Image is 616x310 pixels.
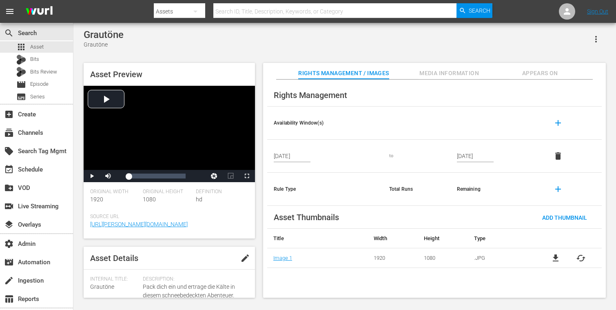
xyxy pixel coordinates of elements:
span: Original Width [90,189,139,195]
span: Source Url [90,214,244,220]
span: Asset Preview [90,69,142,79]
span: Automation [4,257,14,267]
span: Grautöne [90,283,114,290]
th: Height [418,229,468,248]
span: Description: [143,276,244,283]
span: add [553,184,563,194]
th: Remaining [450,173,542,206]
button: delete [548,146,568,166]
button: Play [84,170,100,182]
div: to [389,153,444,159]
span: Series [30,93,45,101]
button: Fullscreen [239,170,255,182]
span: Asset Thumbnails [274,212,339,222]
span: Reports [4,294,14,304]
td: .JPG [468,248,535,268]
span: Asset [16,42,26,52]
span: Search Tag Mgmt [4,146,14,156]
a: Sign Out [587,8,608,15]
a: file_download [551,253,561,263]
a: [URL][PERSON_NAME][DOMAIN_NAME] [90,221,188,227]
button: add [548,113,568,133]
span: Schedule [4,165,14,174]
td: 1920 [368,248,418,268]
span: delete [553,151,563,161]
th: Width [368,229,418,248]
div: Grautöne [84,29,124,40]
span: Asset Details [90,253,138,263]
span: VOD [4,183,14,193]
button: Search [456,3,492,18]
span: Definition [196,189,244,195]
a: Image 1 [273,255,292,261]
button: Add Thumbnail [536,210,594,225]
span: Overlays [4,220,14,230]
div: Bits Review [16,67,26,77]
span: add [553,118,563,128]
span: Ingestion [4,276,14,285]
img: ans4CAIJ8jUAAAAAAAAAAAAAAAAAAAAAAAAgQb4GAAAAAAAAAAAAAAAAAAAAAAAAJMjXAAAAAAAAAAAAAAAAAAAAAAAAgAT5G... [20,2,59,21]
span: Rights Management [274,90,347,100]
th: Title [267,229,368,248]
span: Internal Title: [90,276,139,283]
th: Availability Window(s) [267,107,383,140]
span: Add Thumbnail [536,214,594,221]
span: Live Streaming [4,201,14,211]
button: add [548,179,568,199]
th: Rule Type [267,173,383,206]
span: Original Height [143,189,191,195]
div: Grautöne [84,40,124,49]
span: Channels [4,128,14,138]
button: Picture-in-Picture [222,170,239,182]
div: Progress Bar [129,174,186,178]
span: Bits [30,55,39,63]
span: Appears On [510,68,571,78]
span: edit [240,253,250,263]
span: 1080 [143,196,156,203]
th: Type [468,229,535,248]
th: Total Runs [383,173,450,206]
div: Bits [16,55,26,65]
td: 1080 [418,248,468,268]
button: Jump To Time [206,170,222,182]
span: Episode [30,80,49,88]
span: Create [4,109,14,119]
span: Search [4,28,14,38]
span: Rights Management / Images [298,68,389,78]
button: edit [235,248,255,268]
span: menu [5,7,15,16]
span: hd [196,196,202,203]
button: cached [576,253,586,263]
span: Series [16,92,26,102]
span: Admin [4,239,14,249]
span: Media Information [419,68,480,78]
span: 1920 [90,196,103,203]
span: Bits Review [30,68,57,76]
button: Mute [100,170,116,182]
div: Video Player [84,86,255,182]
span: Search [469,3,490,18]
span: Episode [16,80,26,89]
span: Asset [30,43,44,51]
